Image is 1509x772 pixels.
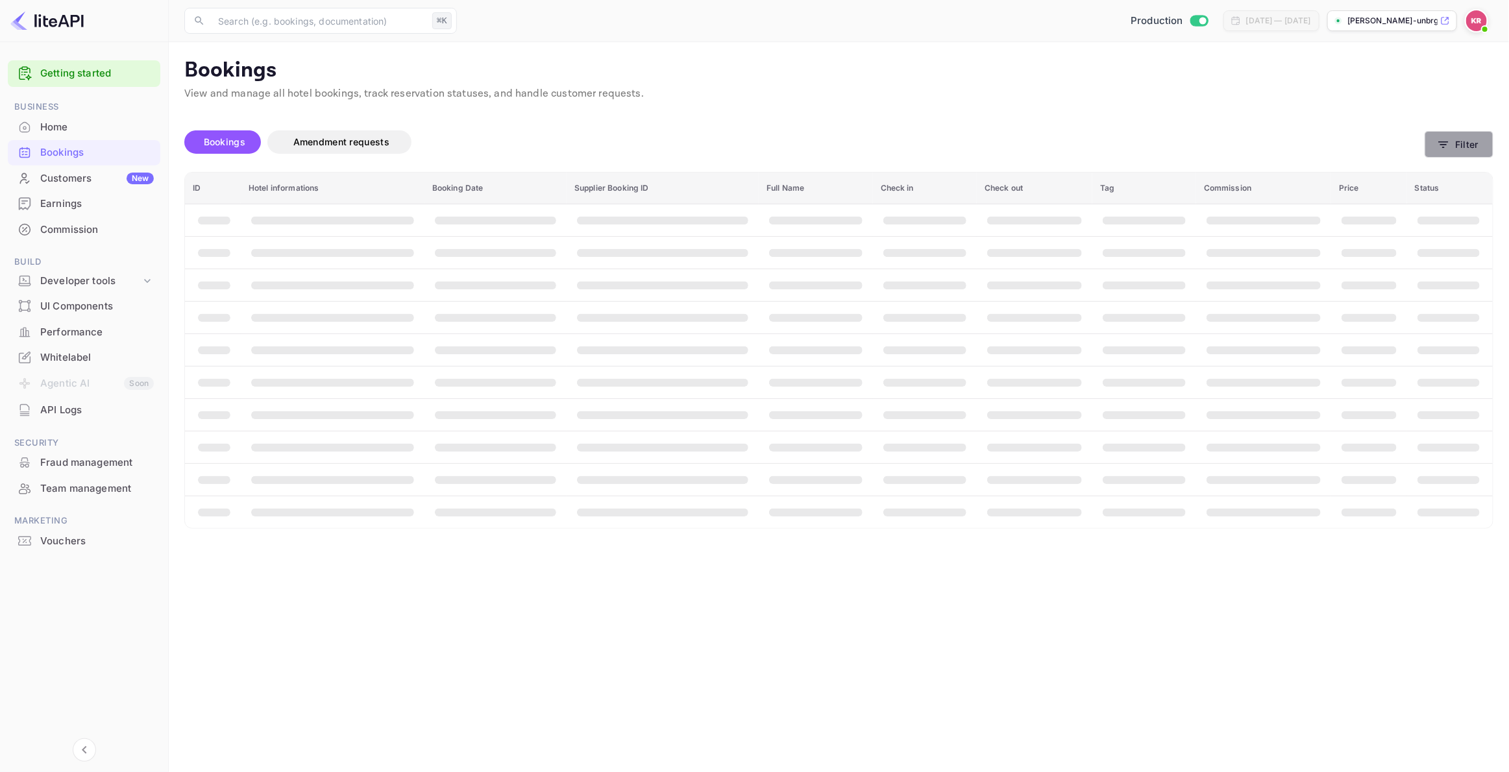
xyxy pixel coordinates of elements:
[241,173,424,204] th: Hotel informations
[8,514,160,528] span: Marketing
[8,345,160,369] a: Whitelabel
[8,270,160,293] div: Developer tools
[8,398,160,423] div: API Logs
[40,299,154,314] div: UI Components
[8,320,160,345] div: Performance
[40,350,154,365] div: Whitelabel
[8,166,160,190] a: CustomersNew
[1092,173,1196,204] th: Tag
[40,455,154,470] div: Fraud management
[8,140,160,165] div: Bookings
[1466,10,1487,31] img: Kobus Roux
[977,173,1092,204] th: Check out
[8,476,160,500] a: Team management
[1425,131,1493,158] button: Filter
[8,436,160,450] span: Security
[8,398,160,422] a: API Logs
[8,191,160,217] div: Earnings
[185,173,241,204] th: ID
[40,145,154,160] div: Bookings
[8,345,160,370] div: Whitelabel
[40,197,154,211] div: Earnings
[8,115,160,140] div: Home
[8,476,160,501] div: Team management
[40,66,154,81] a: Getting started
[1407,173,1493,204] th: Status
[184,130,1425,154] div: account-settings tabs
[8,191,160,215] a: Earnings
[10,10,84,31] img: LiteAPI logo
[40,403,154,418] div: API Logs
[1246,15,1311,27] div: [DATE] — [DATE]
[759,173,873,204] th: Full Name
[1331,173,1407,204] th: Price
[73,738,96,762] button: Collapse navigation
[40,274,141,289] div: Developer tools
[8,294,160,318] a: UI Components
[567,173,759,204] th: Supplier Booking ID
[8,450,160,474] a: Fraud management
[8,294,160,319] div: UI Components
[40,171,154,186] div: Customers
[1125,14,1213,29] div: Switch to Sandbox mode
[40,534,154,549] div: Vouchers
[8,529,160,554] div: Vouchers
[8,115,160,139] a: Home
[184,58,1493,84] p: Bookings
[8,255,160,269] span: Build
[293,136,389,147] span: Amendment requests
[873,173,977,204] th: Check in
[8,450,160,476] div: Fraud management
[8,166,160,191] div: CustomersNew
[8,100,160,114] span: Business
[1131,14,1183,29] span: Production
[1347,15,1438,27] p: [PERSON_NAME]-unbrg.[PERSON_NAME]...
[1196,173,1331,204] th: Commission
[40,325,154,340] div: Performance
[424,173,567,204] th: Booking Date
[8,217,160,241] a: Commission
[204,136,245,147] span: Bookings
[8,60,160,87] div: Getting started
[210,8,427,34] input: Search (e.g. bookings, documentation)
[8,140,160,164] a: Bookings
[8,529,160,553] a: Vouchers
[40,120,154,135] div: Home
[127,173,154,184] div: New
[8,320,160,344] a: Performance
[185,173,1493,528] table: booking table
[184,86,1493,102] p: View and manage all hotel bookings, track reservation statuses, and handle customer requests.
[432,12,452,29] div: ⌘K
[8,217,160,243] div: Commission
[40,223,154,237] div: Commission
[40,481,154,496] div: Team management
